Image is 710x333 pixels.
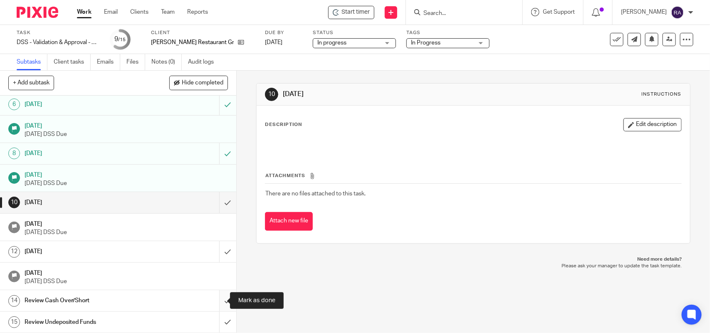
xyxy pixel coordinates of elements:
div: 9 [115,35,126,44]
h1: [DATE] [25,267,228,277]
button: + Add subtask [8,76,54,90]
a: Clients [130,8,148,16]
div: 12 [8,246,20,258]
div: 10 [265,88,278,101]
div: 15 [8,316,20,328]
label: Status [313,30,396,36]
h1: [DATE] [25,245,149,258]
label: Due by [265,30,302,36]
div: 10 [8,197,20,208]
span: Start timer [341,8,370,17]
h1: Review Cash Over/Short [25,294,149,307]
span: Attachments [265,173,305,178]
span: [DATE] [265,39,282,45]
button: Attach new file [265,212,313,231]
div: 6 [8,99,20,110]
img: svg%3E [671,6,684,19]
div: 8 [8,148,20,159]
label: Task [17,30,100,36]
h1: Review Undeposited Funds [25,316,149,328]
h1: [DATE] [25,169,228,179]
p: [DATE] DSS Due [25,277,228,286]
a: Team [161,8,175,16]
p: [PERSON_NAME] Restaurant Group [151,38,234,47]
h1: [DATE] [25,218,228,228]
span: In progress [317,40,346,46]
p: [DATE] DSS Due [25,228,228,237]
div: Williamson Restaurant Group - DSS - Validation & Approval - week 34 [328,6,374,19]
h1: [DATE] [25,120,228,130]
input: Search [423,10,497,17]
a: Reports [187,8,208,16]
p: Description [265,121,302,128]
h1: [DATE] [283,90,491,99]
a: Emails [97,54,120,70]
p: [DATE] DSS Due [25,130,228,138]
a: Audit logs [188,54,220,70]
label: Client [151,30,255,36]
p: [DATE] DSS Due [25,179,228,187]
a: Notes (0) [151,54,182,70]
span: There are no files attached to this task. [265,191,366,197]
a: Subtasks [17,54,47,70]
p: Please ask your manager to update the task template. [265,263,682,269]
span: In Progress [411,40,440,46]
span: Get Support [543,9,575,15]
a: Work [77,8,92,16]
a: Client tasks [54,54,91,70]
span: Hide completed [182,80,223,86]
button: Hide completed [169,76,228,90]
small: /15 [119,37,126,42]
img: Pixie [17,7,58,18]
p: [PERSON_NAME] [621,8,667,16]
h1: [DATE] [25,98,149,111]
h1: [DATE] [25,196,149,209]
button: Edit description [623,118,682,131]
a: Files [126,54,145,70]
div: DSS - Validation & Approval - week 34 [17,38,100,47]
a: Email [104,8,118,16]
div: DSS - Validation &amp; Approval - week 34 [17,38,100,47]
p: Need more details? [265,256,682,263]
label: Tags [406,30,490,36]
div: 14 [8,295,20,307]
div: Instructions [642,91,682,98]
h1: [DATE] [25,147,149,160]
